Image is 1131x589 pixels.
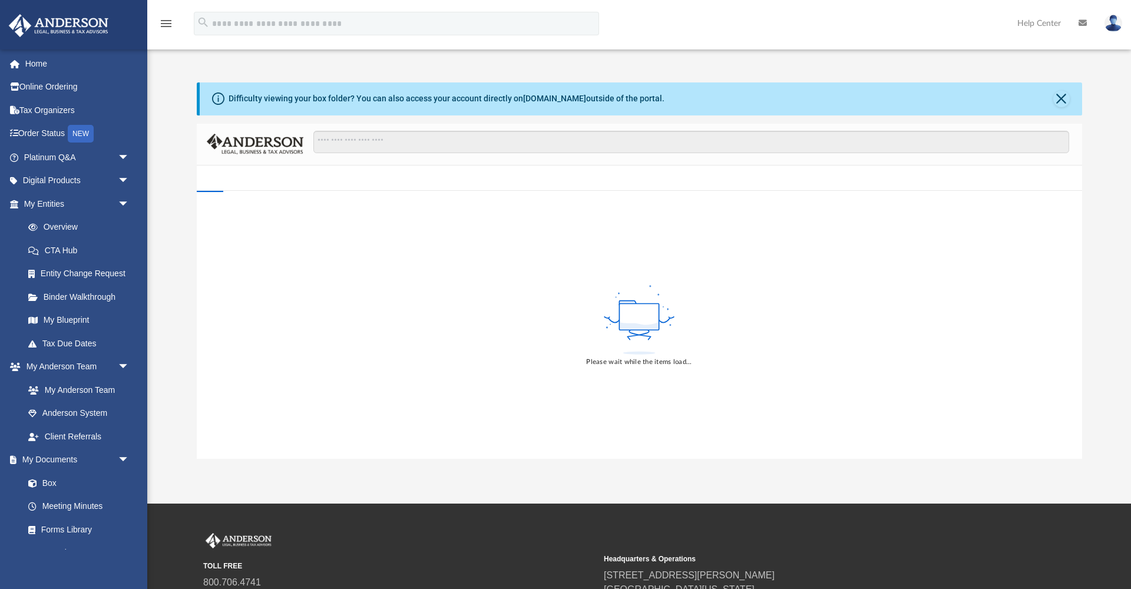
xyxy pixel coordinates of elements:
a: menu [159,22,173,31]
a: [DOMAIN_NAME] [523,94,586,103]
span: arrow_drop_down [118,355,141,379]
a: Anderson System [16,402,141,425]
span: arrow_drop_down [118,169,141,193]
img: Anderson Advisors Platinum Portal [5,14,112,37]
a: CTA Hub [16,239,147,262]
a: Client Referrals [16,425,141,448]
span: arrow_drop_down [118,145,141,170]
a: Online Ordering [8,75,147,99]
a: Tax Organizers [8,98,147,122]
a: My Documentsarrow_drop_down [8,448,141,472]
a: Tax Due Dates [16,332,147,355]
small: TOLL FREE [203,561,596,571]
a: My Entitiesarrow_drop_down [8,192,147,216]
a: Digital Productsarrow_drop_down [8,169,147,193]
div: Please wait while the items load... [586,357,692,368]
a: [STREET_ADDRESS][PERSON_NAME] [604,570,775,580]
a: 800.706.4741 [203,577,261,587]
button: Close [1053,91,1070,107]
a: Binder Walkthrough [16,285,147,309]
a: Overview [16,216,147,239]
a: Platinum Q&Aarrow_drop_down [8,145,147,169]
a: Box [16,471,135,495]
a: My Anderson Team [16,378,135,402]
span: arrow_drop_down [118,192,141,216]
i: menu [159,16,173,31]
a: My Anderson Teamarrow_drop_down [8,355,141,379]
img: User Pic [1104,15,1122,32]
span: arrow_drop_down [118,448,141,472]
a: Entity Change Request [16,262,147,286]
small: Headquarters & Operations [604,554,996,564]
a: Notarize [16,541,141,565]
a: Meeting Minutes [16,495,141,518]
a: Home [8,52,147,75]
div: NEW [68,125,94,143]
a: My Blueprint [16,309,141,332]
a: Order StatusNEW [8,122,147,146]
input: Search files and folders [313,131,1069,153]
a: Forms Library [16,518,135,541]
i: search [197,16,210,29]
div: Difficulty viewing your box folder? You can also access your account directly on outside of the p... [229,92,664,105]
img: Anderson Advisors Platinum Portal [203,533,274,548]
